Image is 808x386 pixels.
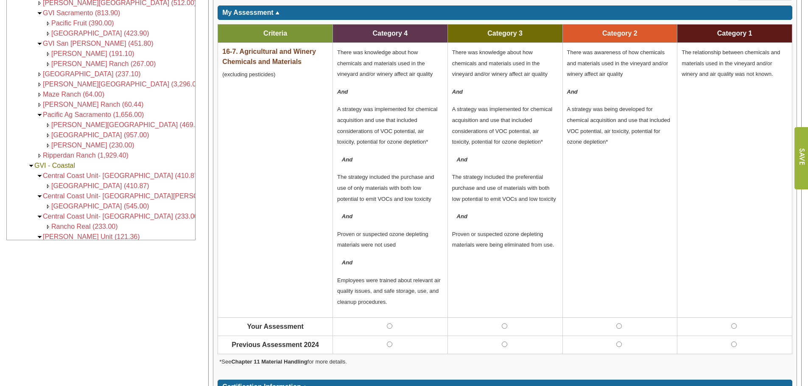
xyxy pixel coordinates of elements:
[222,48,316,65] span: 16-7. Agricultural and Winery Chemicals and Materials
[218,6,792,20] div: Click to toggle my assessment information
[447,25,562,43] td: Category 3
[51,142,134,149] a: [PERSON_NAME] (230.00)
[337,174,434,202] span: The strategy included the purchase and use of only materials with both low potential to emit VOCs...
[222,71,275,78] span: (excluding pesticides)
[452,174,556,202] span: The strategy included the preferential purchase and use of materials with both low potential to e...
[43,152,129,159] a: Ripperdan Ranch (1,929.40)
[43,70,141,78] a: [GEOGRAPHIC_DATA] (237.10)
[43,81,202,88] a: [PERSON_NAME][GEOGRAPHIC_DATA] (3,296.00)
[43,111,144,118] a: Pacific Ag Sacramento (1,656.00)
[247,323,303,330] span: Your Assessment
[452,106,552,145] span: A strategy was implemented for chemical acquisition and use that included considerations of VOC p...
[36,112,43,118] img: Collapse <span class='AgFacilityColorRed'>Pacific Ag Sacramento (1,656.00)</span>
[36,10,43,17] img: Collapse <span class='AgFacilityColorRed'>GVI Sacramento (813.90)</span>
[337,231,428,248] span: Proven or suspected ozone depleting materials were not used
[452,89,463,95] em: And
[36,193,43,200] img: Collapse <span class='AgFacilityColorRed'>Central Coast Unit- San Luis Obispo County Ranches (545...
[43,91,104,98] a: Maze Ranch (64.00)
[43,213,200,220] a: Central Coast Unit- [GEOGRAPHIC_DATA] (233.00)
[43,40,154,47] a: GVI San [PERSON_NAME] (451.80)
[43,192,256,200] a: Central Coast Unit- [GEOGRAPHIC_DATA][PERSON_NAME] (545.00)
[342,213,352,219] em: And
[222,9,273,16] span: My Assessment
[51,182,149,189] a: [GEOGRAPHIC_DATA] (410.87)
[452,231,554,248] span: Proven or suspected ozone depleting materials were being eliminated from use.
[231,358,307,365] strong: Chapter 11 Material Handling
[51,223,118,230] a: Rancho Real (233.00)
[567,49,668,77] span: There was awareness of how chemicals and materials used in the vineyard and/or winery affect air ...
[51,60,156,67] a: [PERSON_NAME] Ranch (267.00)
[567,89,578,95] em: And
[51,131,149,139] a: [GEOGRAPHIC_DATA] (957.00)
[337,106,437,145] span: A strategy was implemented for chemical acquisition and use that included considerations of VOC p...
[263,30,287,37] span: Criteria
[677,25,792,43] td: Category 1
[34,162,75,169] a: GVI - Coastal
[794,127,808,189] input: Submit
[333,25,448,43] td: Category 4
[562,25,677,43] td: Category 2
[43,101,143,108] a: [PERSON_NAME] Ranch (60.44)
[51,19,114,27] a: Pacific Fruit (390.00)
[36,214,43,220] img: Collapse <span class='AgFacilityColorRed'>Central Coast Unit- Santa Barbara County Ranches (233.0...
[457,213,467,219] em: And
[275,11,280,14] img: sort_arrow_up.gif
[337,277,441,305] span: Employees were trained about relevant air quality issues, and safe storage, use, and cleanup proc...
[51,50,134,57] a: [PERSON_NAME] (191.10)
[219,358,347,365] span: *See for more details.
[36,234,43,240] img: Collapse <span class='AgFacilityColorRed'>Denner Unit (121.36)</span>
[43,172,200,179] a: Central Coast Unit- [GEOGRAPHIC_DATA] (410.87)
[342,156,352,163] em: And
[43,233,140,240] a: [PERSON_NAME] Unit (121.36)
[337,49,433,77] span: There was knowledge about how chemicals and materials used in the vineyard and/or winery affect a...
[43,9,120,17] a: GVI Sacramento (813.90)
[337,89,348,95] em: And
[682,49,780,77] span: The relationship between chemicals and materials used in the vineyard and/or winery and air quali...
[51,30,149,37] a: [GEOGRAPHIC_DATA] (423.90)
[342,259,352,266] em: And
[567,106,671,145] span: A strategy was being developed for chemical acquisition and use that included VOC potential, air ...
[28,163,34,169] img: Collapse GVI - Coastal
[232,341,319,348] span: Previous Assessment 2024
[457,156,467,163] em: And
[452,49,548,77] span: There was knowledge about how chemicals and materials used in the vineyard and/or winery affect a...
[51,203,149,210] a: [GEOGRAPHIC_DATA] (545.00)
[51,121,205,128] a: [PERSON_NAME][GEOGRAPHIC_DATA] (469.00)
[36,173,43,179] img: Collapse <span class='AgFacilityColorRed'>Central Coast Unit- Monterey County Ranches (410.87)</s...
[36,41,43,47] img: Collapse <span class='AgFacilityColorRed'>GVI San Joaquin (451.80)</span>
